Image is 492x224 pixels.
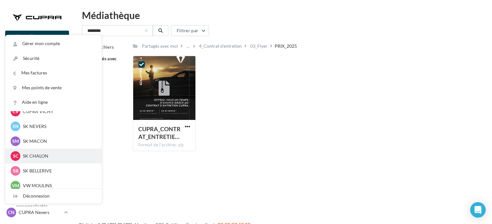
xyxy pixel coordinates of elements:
[82,10,484,20] div: Médiathèque
[8,209,15,216] span: CN
[250,43,268,49] div: 03_Flyer
[199,43,242,49] div: 4_Contrat d'entretien
[88,56,117,68] span: Partagés avec moi
[23,108,94,115] p: CUPRA VICHY
[23,138,94,144] p: SK MACON
[5,206,69,219] a: CN CUPRA Nevers
[5,66,102,80] a: Mes factures
[4,80,70,94] a: Boîte de réception13
[23,123,94,130] p: SK NEVERS
[13,123,19,130] span: SN
[4,129,70,142] a: Campagnes
[5,36,102,51] a: Gérer mon compte
[138,142,190,148] div: Format de l'archive: zip
[4,64,70,78] a: Opérations
[138,125,181,140] span: CUPRA_CONTRAT_ENTRETIEN_FLYER_2025
[5,95,102,110] a: Aide en ligne
[4,193,70,212] a: PLV et print personnalisable
[142,43,178,49] div: Partagés avec moi
[4,161,70,175] a: Médiathèque
[4,145,70,159] a: Contacts
[5,31,69,42] button: Nouvelle campagne
[12,138,19,144] span: SM
[4,48,68,62] button: Notifications
[12,182,19,189] span: VM
[19,209,62,216] p: CUPRA Nevers
[470,202,486,218] div: Open Intercom Messenger
[23,153,94,159] p: SK CHALON
[4,113,70,127] a: SMS unitaire
[4,177,70,190] a: Calendrier
[23,168,94,174] p: SK BELLERIVE
[4,97,70,111] a: Visibilité en ligne
[13,168,18,174] span: SB
[5,51,102,66] a: Sécurité
[5,189,102,203] div: Déconnexion
[275,43,297,49] div: PRIX_2025
[23,182,94,189] p: VW MOULINS
[171,25,209,36] button: Filtrer par
[13,153,18,159] span: SC
[5,81,102,95] a: Mes points de vente
[13,108,19,115] span: CV
[185,42,191,51] div: ...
